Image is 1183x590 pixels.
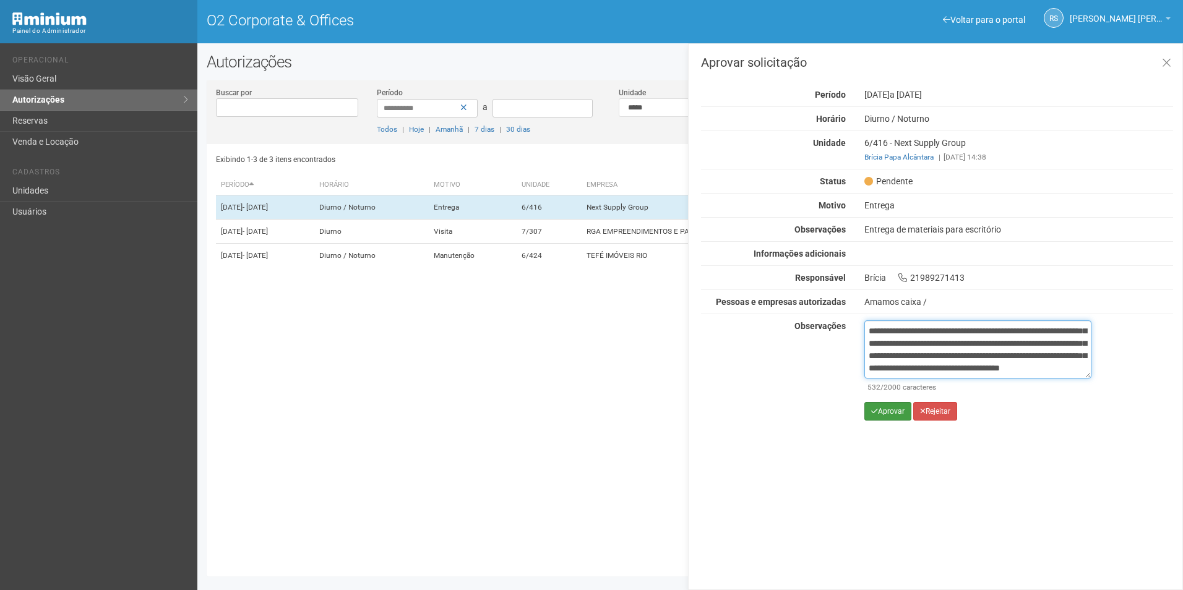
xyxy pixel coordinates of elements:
div: Brícia 21989271413 [855,272,1182,283]
span: a [483,102,488,112]
img: Minium [12,12,87,25]
a: Brícia Papa Alcântara [864,153,934,161]
th: Período [216,175,314,195]
strong: Status [820,176,846,186]
strong: Motivo [819,200,846,210]
td: TEFÉ IMÓVEIS RIO [582,244,887,268]
a: Hoje [409,125,424,134]
li: Operacional [12,56,188,69]
td: 7/307 [517,220,582,244]
h2: Autorizações [207,53,1174,71]
label: Unidade [619,87,646,98]
div: [DATE] [855,89,1182,100]
span: Rayssa Soares Ribeiro [1070,2,1163,24]
span: - [DATE] [243,227,268,236]
a: 30 dias [506,125,530,134]
span: - [DATE] [243,203,268,212]
a: 7 dias [475,125,494,134]
td: 6/424 [517,244,582,268]
a: Todos [377,125,397,134]
span: | [468,125,470,134]
strong: Unidade [813,138,846,148]
div: /2000 caracteres [867,382,1088,393]
td: Entrega [429,195,517,220]
strong: Informações adicionais [754,249,846,259]
td: Next Supply Group [582,195,887,220]
strong: Observações [794,321,846,331]
span: | [939,153,940,161]
span: | [402,125,404,134]
div: Diurno / Noturno [855,113,1182,124]
td: Manutenção [429,244,517,268]
td: Visita [429,220,517,244]
div: Amamos caixa / [864,296,1173,307]
div: Entrega de materiais para escritório [855,224,1182,235]
strong: Pessoas e empresas autorizadas [716,297,846,307]
div: Entrega [855,200,1182,211]
span: Pendente [864,176,913,187]
button: Rejeitar [913,402,957,421]
td: Diurno / Noturno [314,195,429,220]
span: | [429,125,431,134]
a: Fechar [1154,50,1179,77]
span: 532 [867,383,880,391]
div: [DATE] 14:38 [864,152,1173,163]
div: 6/416 - Next Supply Group [855,137,1182,163]
button: Aprovar [864,402,911,421]
label: Período [377,87,403,98]
th: Horário [314,175,429,195]
td: Diurno [314,220,429,244]
span: | [499,125,501,134]
td: [DATE] [216,220,314,244]
strong: Responsável [795,273,846,283]
a: [PERSON_NAME] [PERSON_NAME] [1070,15,1171,25]
td: [DATE] [216,244,314,268]
h3: Aprovar solicitação [701,56,1173,69]
td: RGA EMPREENDIMENTOS E PARTICIPAÇÕES LTDA [582,220,887,244]
th: Unidade [517,175,582,195]
span: - [DATE] [243,251,268,260]
span: a [DATE] [890,90,922,100]
td: Diurno / Noturno [314,244,429,268]
td: [DATE] [216,195,314,220]
div: Painel do Administrador [12,25,188,36]
a: Voltar para o portal [943,15,1025,25]
h1: O2 Corporate & Offices [207,12,681,28]
strong: Horário [816,114,846,124]
th: Empresa [582,175,887,195]
div: Exibindo 1-3 de 3 itens encontrados [216,150,686,169]
label: Buscar por [216,87,252,98]
a: Amanhã [436,125,463,134]
td: 6/416 [517,195,582,220]
strong: Período [815,90,846,100]
th: Motivo [429,175,517,195]
strong: Observações [794,224,846,234]
a: RS [1044,8,1064,28]
li: Cadastros [12,168,188,181]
